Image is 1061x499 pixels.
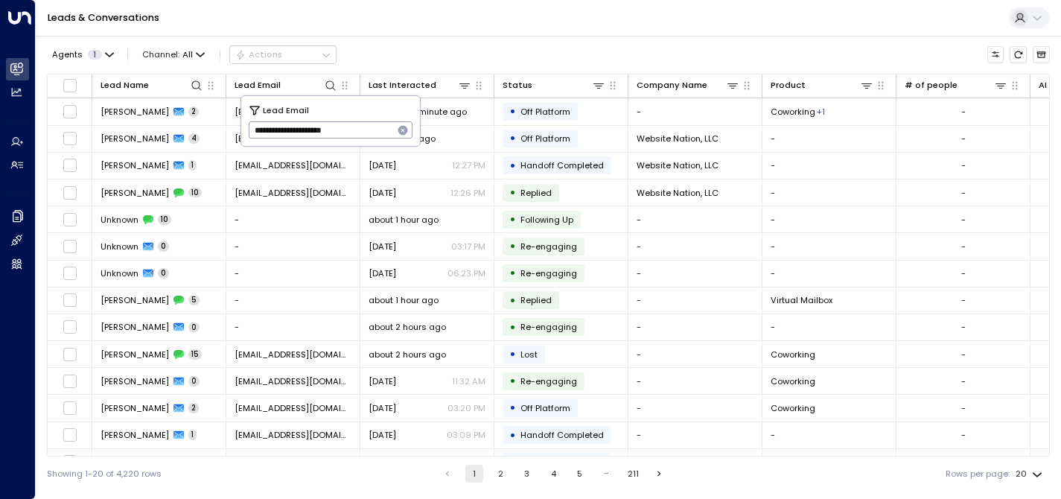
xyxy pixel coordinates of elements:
div: … [597,465,615,483]
td: - [762,206,896,232]
td: - [226,261,360,287]
td: - [762,261,896,287]
td: - [628,395,762,421]
span: 0 [188,376,200,387]
span: Website Nation, LLC [637,133,719,144]
div: - [961,133,966,144]
span: Mikael [101,429,169,441]
span: 15 [188,349,202,360]
span: Toggle select row [63,293,77,308]
div: # of people [905,78,1007,92]
div: Status [503,78,605,92]
td: - [762,153,896,179]
span: Toggle select row [63,401,77,416]
span: dpm.dilanmehta@gmail.com [235,106,351,118]
td: - [762,314,896,340]
td: - [628,233,762,259]
div: Showing 1-20 of 4,220 rows [47,468,162,480]
span: 1 [188,160,197,171]
span: 0 [158,268,169,279]
td: - [762,449,896,475]
td: - [762,179,896,206]
span: Off Platform [520,133,570,144]
p: 03:17 PM [451,241,485,252]
p: 03:09 PM [447,429,485,441]
td: - [628,449,762,475]
div: Last Interacted [369,78,436,92]
span: Lost [520,349,538,360]
span: Steve Lewis [101,133,169,144]
button: Agents1 [47,46,118,63]
td: - [628,287,762,314]
span: Off Platform [520,106,570,118]
button: Go to page 211 [624,465,642,483]
span: Toggle select row [63,428,77,442]
span: 2 [188,107,199,117]
span: Coworking [771,402,815,414]
span: Steve Lewis [101,187,169,199]
span: Handoff Completed [520,429,604,441]
td: - [628,98,762,124]
span: Toggle select row [63,266,77,281]
div: - [961,429,966,441]
span: Toggle select row [63,320,77,334]
span: 0 [158,241,169,252]
td: - [628,422,762,448]
div: - [961,106,966,118]
div: • [509,156,516,176]
span: LIVEDOVEmedia@gmail.com [235,375,351,387]
div: - [961,402,966,414]
div: • [509,425,516,445]
span: Aug 14, 2025 [369,402,396,414]
button: Go to page 2 [491,465,509,483]
button: Go to next page [651,465,669,483]
span: Aug 14, 2025 [369,429,396,441]
p: 06:23 PM [447,267,485,279]
span: Toggle select row [63,239,77,254]
span: about 2 hours ago [369,349,446,360]
td: - [762,422,896,448]
span: Dilan Mehta [101,106,169,118]
span: Mikael [101,375,169,387]
button: page 1 [465,465,483,483]
td: - [628,341,762,367]
td: - [762,233,896,259]
p: 12:26 PM [450,187,485,199]
div: • [509,344,516,364]
span: Agents [52,51,83,59]
span: Toggle select row [63,374,77,389]
span: Coworking [771,375,815,387]
div: • [509,290,516,311]
div: Actions [235,49,282,60]
span: Dominik Muscolina [101,294,169,306]
span: Sep 03, 2025 [369,375,396,387]
span: 1 [188,430,197,440]
span: Coworking [771,349,815,360]
td: - [628,261,762,287]
span: Unknown [101,241,138,252]
div: Status [503,78,532,92]
span: Lead Email [263,104,309,117]
div: • [509,182,516,203]
div: • [509,209,516,229]
span: 0 [188,322,200,333]
span: Unknown [101,214,138,226]
span: Toggle select row [63,185,77,200]
span: Toggle select row [63,158,77,173]
p: 11:32 AM [452,375,485,387]
div: - [961,214,966,226]
span: 10 [188,188,202,198]
label: Rows per page: [946,468,1010,480]
div: Lead Email [235,78,337,92]
span: May 20, 2025 [369,267,396,279]
span: Refresh [1010,46,1027,63]
span: LIVEDOVEmedia@gmail.com [235,402,351,414]
span: Dominik Muscolina [101,321,169,333]
span: Sep 03, 2025 [369,241,396,252]
td: - [628,206,762,232]
span: about 1 hour ago [369,294,439,306]
div: - [961,267,966,279]
button: Go to page 3 [518,465,536,483]
div: Product [771,78,806,92]
td: - [628,368,762,394]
